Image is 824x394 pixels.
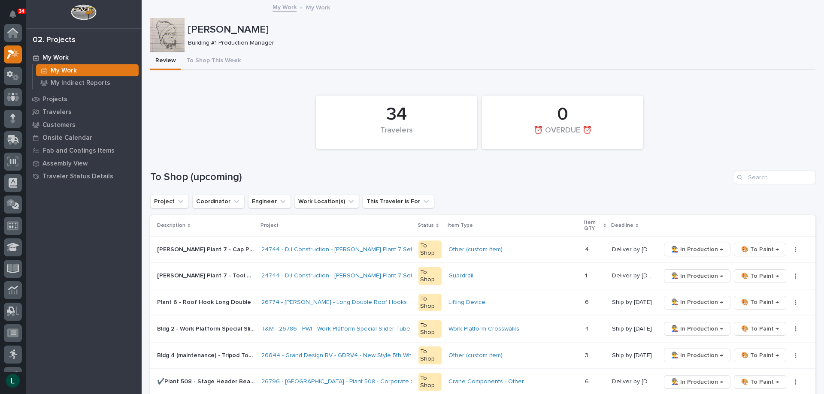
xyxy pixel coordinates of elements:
div: To Shop [418,320,441,338]
button: 👨‍🏭 In Production → [664,349,730,362]
button: This Traveler is For [363,195,434,208]
p: Project [261,221,279,230]
tr: Plant 6 - Roof Hook Long DoublePlant 6 - Roof Hook Long Double 26774 - [PERSON_NAME] - Long Doubl... [150,289,815,316]
p: Bldg 4 (maintenance) - Tripod Tops [157,350,256,359]
button: 👨‍🏭 In Production → [664,322,730,336]
button: 🎨 To Paint → [734,349,786,362]
a: Other (custom item) [448,352,503,359]
div: To Shop [418,294,441,312]
span: 🎨 To Paint → [741,324,779,334]
span: 👨‍🏭 In Production → [671,244,723,255]
p: 3 [585,350,590,359]
a: Travelers [26,105,142,118]
p: 6 [585,376,591,385]
button: Notifications [4,5,22,23]
p: Deliver by 8/21/25 [612,244,655,253]
p: Onsite Calendar [42,134,92,142]
p: [PERSON_NAME] [188,24,812,36]
a: My Work [273,2,297,12]
a: T&M - 26786 - PWI - Work Platform Special Slider Tube (See [PERSON_NAME] 6 - 23821 - it is 8' 8" ... [261,325,545,333]
div: 34 [330,104,463,125]
p: Customers [42,121,76,129]
p: ✔️Plant 508 - Stage Header Beams [157,376,256,385]
p: Deliver by 8/25/25 [612,376,655,385]
a: My Indirect Reports [33,77,142,89]
button: 🎨 To Paint → [734,269,786,283]
button: 🎨 To Paint → [734,243,786,256]
a: Customers [26,118,142,131]
a: Work Platform Crosswalks [448,325,519,333]
span: 👨‍🏭 In Production → [671,377,723,387]
a: 26796 - [GEOGRAPHIC_DATA] - Plant 508 - Corporate Standards Building Stage Headers Installation [261,378,536,385]
p: Building #1 Production Manager [188,39,809,47]
a: 26644 - Grand Design RV - GDRV4 - New Style 5th Wheel Tri-Pod Tops (4) [261,352,466,359]
p: Deadline [611,221,633,230]
p: 1 [585,271,589,280]
a: Projects [26,93,142,105]
button: 🎨 To Paint → [734,296,786,310]
a: 24744 - DJ Construction - [PERSON_NAME] Plant 7 Setup [261,246,419,253]
p: Description [157,221,185,230]
p: 34 [19,8,24,14]
button: Review [150,52,181,70]
div: Notifications34 [11,10,22,24]
p: 6 [585,297,591,306]
tr: [PERSON_NAME] Plant 7 - Cap Plate and Gate Cover[PERSON_NAME] Plant 7 - Cap Plate and Gate Cover ... [150,236,815,263]
p: Travelers [42,108,72,116]
p: Deliver by 8/21/25 [612,271,655,280]
p: Ship by [DATE] [612,297,654,306]
p: My Work [51,67,77,75]
button: 👨‍🏭 In Production → [664,269,730,283]
p: [PERSON_NAME] Plant 7 - Tool Crib AC Guard [157,271,256,280]
span: 👨‍🏭 In Production → [671,350,723,361]
p: Item QTY [584,218,602,234]
button: Work Location(s) [294,195,359,208]
p: Traveler Status Details [42,173,113,180]
p: Plant 6 - Roof Hook Long Double [157,297,253,306]
span: 👨‍🏭 In Production → [671,324,723,334]
a: 26774 - [PERSON_NAME] - Long Double Roof Hooks [261,299,407,306]
div: ⏰ OVERDUE ⏰ [497,126,629,144]
div: To Shop [418,346,441,364]
div: 02. Projects [33,36,76,45]
a: Lifting Device [448,299,485,306]
p: Ship by [DATE] [612,324,654,333]
p: Brinkley Plant 7 - Cap Plate and Gate Cover [157,244,256,253]
p: Projects [42,96,67,103]
button: Engineer [248,195,291,208]
tr: [PERSON_NAME] Plant 7 - Tool Crib AC Guard[PERSON_NAME] Plant 7 - Tool Crib AC Guard 24744 - DJ C... [150,263,815,289]
p: 4 [585,324,591,333]
a: Crane Components - Other [448,378,524,385]
p: Ship by [DATE] [612,350,654,359]
h1: To Shop (upcoming) [150,171,730,183]
button: Project [150,195,189,208]
img: Workspace Logo [71,4,96,20]
button: 🎨 To Paint → [734,375,786,389]
button: Coordinator [192,195,245,208]
p: Fab and Coatings Items [42,147,115,155]
button: 🎨 To Paint → [734,322,786,336]
div: Travelers [330,126,463,144]
a: Onsite Calendar [26,131,142,144]
a: Traveler Status Details [26,170,142,183]
p: My Work [42,54,69,62]
button: 👨‍🏭 In Production → [664,296,730,310]
span: 👨‍🏭 In Production → [671,271,723,281]
p: Assembly View [42,160,88,168]
a: Other (custom item) [448,246,503,253]
p: My Work [306,2,330,12]
a: 24744 - DJ Construction - [PERSON_NAME] Plant 7 Setup [261,272,419,280]
a: My Work [26,51,142,64]
span: 🎨 To Paint → [741,244,779,255]
span: 🎨 To Paint → [741,271,779,281]
p: 4 [585,244,591,253]
p: My Indirect Reports [51,79,110,87]
p: Item Type [448,221,473,230]
button: To Shop This Week [181,52,246,70]
span: 🎨 To Paint → [741,377,779,387]
div: To Shop [418,267,441,285]
p: Status [418,221,434,230]
button: 👨‍🏭 In Production → [664,243,730,256]
span: 🎨 To Paint → [741,350,779,361]
div: 0 [497,104,629,125]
